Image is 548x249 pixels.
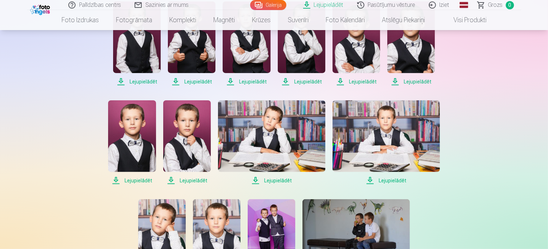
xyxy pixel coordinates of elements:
a: Lejupielādēt [168,1,215,86]
span: Lejupielādēt [113,77,161,86]
a: Fotogrāmata [107,10,161,30]
span: Lejupielādēt [108,176,156,185]
span: Lejupielādēt [333,77,380,86]
span: Lejupielādēt [278,77,325,86]
a: Lejupielādēt [113,1,161,86]
a: Lejupielādēt [218,100,325,185]
a: Lejupielādēt [163,100,211,185]
a: Lejupielādēt [387,1,435,86]
a: Lejupielādēt [223,1,270,86]
span: Lejupielādēt [387,77,435,86]
span: Lejupielādēt [163,176,211,185]
a: Magnēti [205,10,243,30]
a: Foto kalendāri [317,10,373,30]
a: Lejupielādēt [333,100,440,185]
span: Lejupielādēt [168,77,215,86]
a: Lejupielādēt [278,1,325,86]
a: Lejupielādēt [333,1,380,86]
a: Krūzes [243,10,279,30]
a: Foto izdrukas [53,10,107,30]
a: Lejupielādēt [108,100,156,185]
a: Suvenīri [279,10,317,30]
span: Lejupielādēt [218,176,325,185]
a: Komplekti [161,10,205,30]
img: /fa1 [30,3,52,15]
span: 0 [506,1,514,9]
span: Grozs [488,1,503,9]
a: Visi produkti [433,10,495,30]
span: Lejupielādēt [333,176,440,185]
span: Lejupielādēt [223,77,270,86]
a: Atslēgu piekariņi [373,10,433,30]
